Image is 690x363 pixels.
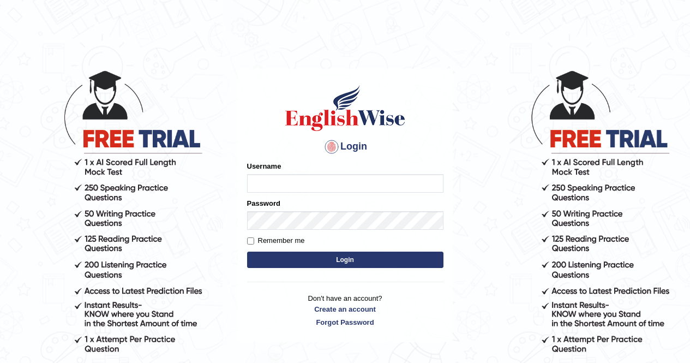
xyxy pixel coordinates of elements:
a: Forgot Password [247,317,443,328]
h4: Login [247,138,443,156]
a: Create an account [247,304,443,314]
label: Remember me [247,235,305,246]
button: Login [247,252,443,268]
input: Remember me [247,237,254,245]
label: Password [247,198,280,209]
img: Logo of English Wise sign in for intelligent practice with AI [283,84,407,133]
p: Don't have an account? [247,293,443,327]
label: Username [247,161,281,171]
